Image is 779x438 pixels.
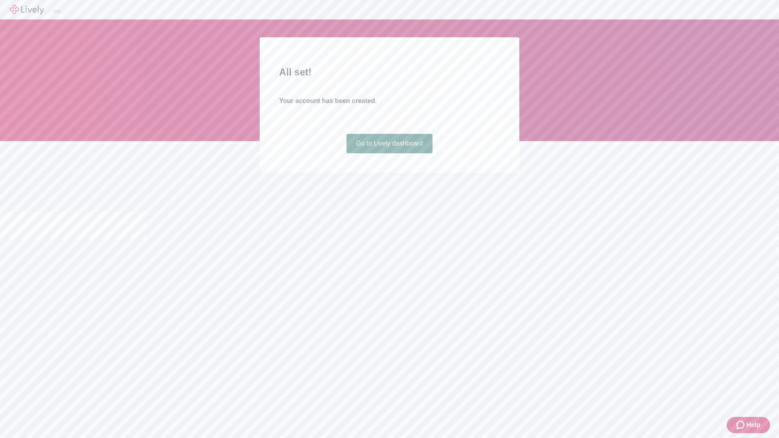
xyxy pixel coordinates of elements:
[346,134,433,153] a: Go to Lively dashboard
[279,65,500,79] h2: All set!
[54,10,60,13] button: Log out
[279,96,500,106] h4: Your account has been created.
[746,420,760,430] span: Help
[10,5,44,15] img: Lively
[736,420,746,430] svg: Zendesk support icon
[727,417,770,433] button: Zendesk support iconHelp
